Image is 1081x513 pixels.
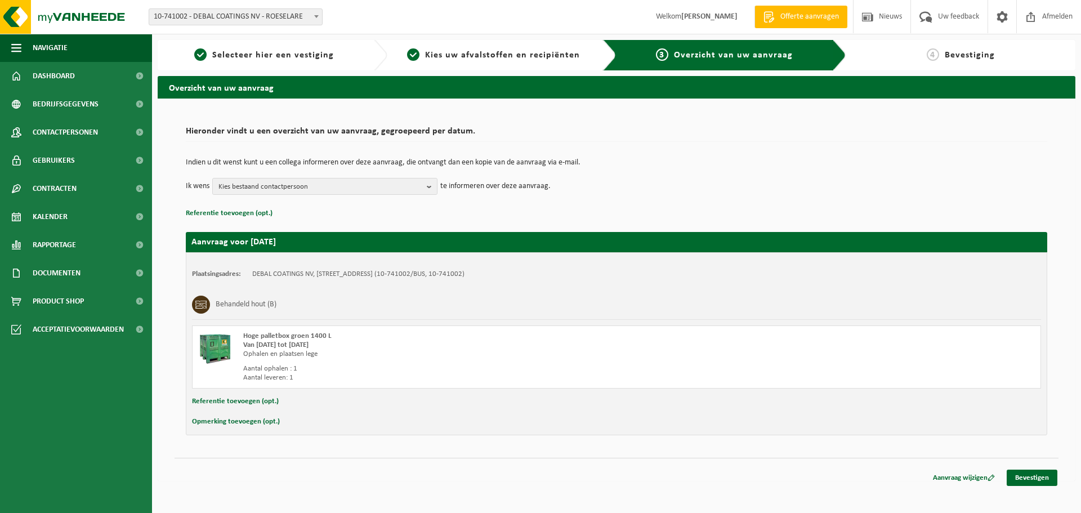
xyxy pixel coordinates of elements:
[924,470,1003,486] a: Aanvraag wijzigen
[33,146,75,175] span: Gebruikers
[33,231,76,259] span: Rapportage
[243,332,332,340] span: Hoge palletbox groen 1400 L
[186,178,209,195] p: Ik wens
[158,76,1075,98] h2: Overzicht van uw aanvraag
[252,270,464,279] td: DEBAL COATINGS NV, [STREET_ADDRESS] (10-741002/BUS, 10-741002)
[945,51,995,60] span: Bevestiging
[33,62,75,90] span: Dashboard
[212,51,334,60] span: Selecteer hier een vestiging
[1007,470,1057,486] a: Bevestigen
[243,364,662,373] div: Aantal ophalen : 1
[212,178,437,195] button: Kies bestaand contactpersoon
[192,270,241,278] strong: Plaatsingsadres:
[192,394,279,409] button: Referentie toevoegen (opt.)
[407,48,419,61] span: 2
[778,11,842,23] span: Offerte aanvragen
[656,48,668,61] span: 3
[198,332,232,365] img: PB-HB-1400-HPE-GN-01.png
[33,175,77,203] span: Contracten
[186,159,1047,167] p: Indien u dit wenst kunt u een collega informeren over deze aanvraag, die ontvangt dan een kopie v...
[754,6,847,28] a: Offerte aanvragen
[681,12,738,21] strong: [PERSON_NAME]
[425,51,580,60] span: Kies uw afvalstoffen en recipiënten
[33,90,99,118] span: Bedrijfsgegevens
[243,341,309,349] strong: Van [DATE] tot [DATE]
[149,8,323,25] span: 10-741002 - DEBAL COATINGS NV - ROESELARE
[33,203,68,231] span: Kalender
[393,48,595,62] a: 2Kies uw afvalstoffen en recipiënten
[192,414,280,429] button: Opmerking toevoegen (opt.)
[218,179,422,195] span: Kies bestaand contactpersoon
[194,48,207,61] span: 1
[440,178,551,195] p: te informeren over deze aanvraag.
[927,48,939,61] span: 4
[186,206,273,221] button: Referentie toevoegen (opt.)
[33,118,98,146] span: Contactpersonen
[243,373,662,382] div: Aantal leveren: 1
[186,127,1047,142] h2: Hieronder vindt u een overzicht van uw aanvraag, gegroepeerd per datum.
[33,259,81,287] span: Documenten
[163,48,365,62] a: 1Selecteer hier een vestiging
[33,287,84,315] span: Product Shop
[674,51,793,60] span: Overzicht van uw aanvraag
[33,34,68,62] span: Navigatie
[33,315,124,344] span: Acceptatievoorwaarden
[243,350,662,359] div: Ophalen en plaatsen lege
[191,238,276,247] strong: Aanvraag voor [DATE]
[216,296,276,314] h3: Behandeld hout (B)
[149,9,322,25] span: 10-741002 - DEBAL COATINGS NV - ROESELARE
